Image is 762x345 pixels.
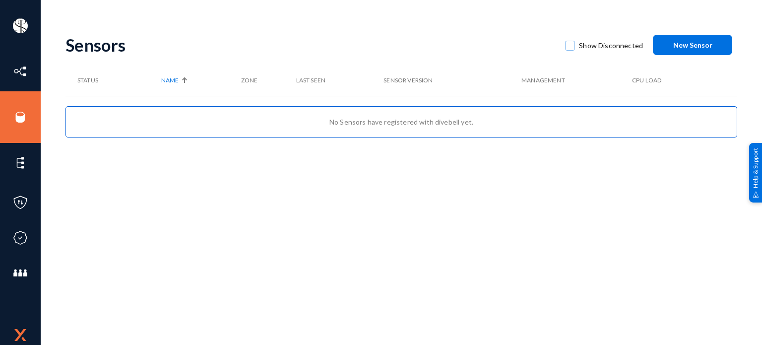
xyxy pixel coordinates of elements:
button: New Sensor [653,35,732,55]
th: Management [521,65,632,96]
span: New Sensor [673,41,712,49]
div: Help & Support [749,142,762,202]
th: CPU Load [632,65,707,96]
img: icon-policies.svg [13,195,28,210]
img: icon-elements.svg [13,155,28,170]
img: help_support.svg [753,191,759,198]
img: icon-compliance.svg [13,230,28,245]
div: Name [161,76,236,85]
th: Sensor Version [383,65,521,96]
span: No Sensors have registered with divebell yet. [329,118,473,126]
span: Name [161,76,179,85]
th: Last Seen [296,65,384,96]
th: Status [65,65,161,96]
img: ACg8ocIa8OWj5FIzaB8MU-JIbNDt0RWcUDl_eQ0ZyYxN7rWYZ1uJfn9p=s96-c [13,18,28,33]
img: icon-inventory.svg [13,64,28,79]
div: Sensors [65,35,555,55]
img: icon-sources.svg [13,110,28,125]
img: icon-members.svg [13,266,28,280]
th: Zone [241,65,296,96]
span: Show Disconnected [579,38,643,53]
